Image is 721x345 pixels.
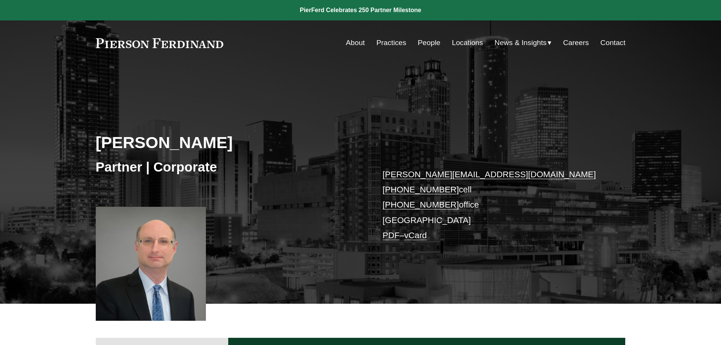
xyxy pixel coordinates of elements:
a: People [418,36,441,50]
a: Practices [376,36,406,50]
h3: Partner | Corporate [96,159,361,175]
a: [PHONE_NUMBER] [383,185,459,194]
span: News & Insights [495,36,547,50]
p: cell office [GEOGRAPHIC_DATA] – [383,167,603,244]
a: Contact [600,36,625,50]
a: Careers [563,36,589,50]
a: Locations [452,36,483,50]
a: folder dropdown [495,36,552,50]
a: PDF [383,231,400,240]
a: About [346,36,365,50]
a: [PHONE_NUMBER] [383,200,459,209]
h2: [PERSON_NAME] [96,133,361,152]
a: vCard [404,231,427,240]
a: [PERSON_NAME][EMAIL_ADDRESS][DOMAIN_NAME] [383,170,596,179]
